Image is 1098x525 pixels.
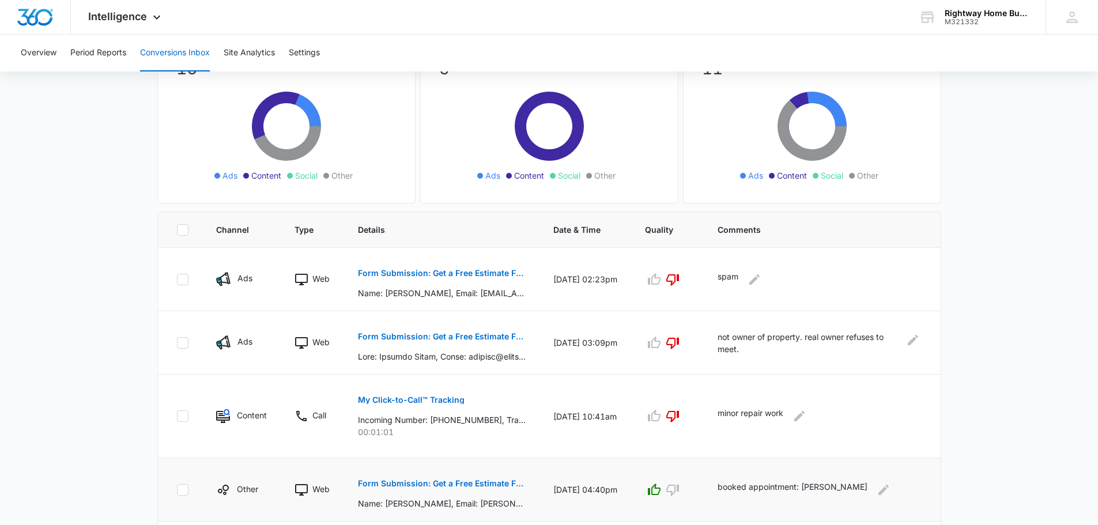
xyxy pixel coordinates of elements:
[289,35,320,71] button: Settings
[237,483,258,495] p: Other
[553,224,601,236] span: Date & Time
[558,169,580,182] span: Social
[514,169,544,182] span: Content
[718,331,897,355] p: not owner of property. real owner refuses to meet.
[295,169,318,182] span: Social
[594,169,616,182] span: Other
[539,248,631,311] td: [DATE] 02:23pm
[645,224,673,236] span: Quality
[777,169,807,182] span: Content
[358,497,526,509] p: Name: [PERSON_NAME], Email: [PERSON_NAME][EMAIL_ADDRESS][DOMAIN_NAME], Phone: [PHONE_NUMBER], Zip...
[358,287,526,299] p: Name: [PERSON_NAME], Email: [EMAIL_ADDRESS][DOMAIN_NAME], Phone: [PHONE_NUMBER], Zip Code: 38063,...
[358,323,526,350] button: Form Submission: Get a Free Estimate Form - NEW [DATE]
[251,169,281,182] span: Content
[312,409,326,421] p: Call
[358,414,526,426] p: Incoming Number: [PHONE_NUMBER], Tracking Number: [PHONE_NUMBER], Ring To: [PHONE_NUMBER], Caller...
[140,35,210,71] button: Conversions Inbox
[312,483,330,495] p: Web
[358,396,465,404] p: My Click-to-Call™ Tracking
[358,259,526,287] button: Form Submission: Get a Free Estimate Form - NEW [DATE]
[358,224,509,236] span: Details
[88,10,147,22] span: Intelligence
[904,331,922,349] button: Edit Comments
[718,407,783,425] p: minor repair work
[237,272,252,284] p: Ads
[358,479,526,488] p: Form Submission: Get a Free Estimate Form - NEW [DATE]
[216,224,251,236] span: Channel
[358,470,526,497] button: Form Submission: Get a Free Estimate Form - NEW [DATE]
[718,224,905,236] span: Comments
[821,169,843,182] span: Social
[945,18,1029,26] div: account id
[857,169,878,182] span: Other
[312,336,330,348] p: Web
[945,9,1029,18] div: account name
[237,409,267,421] p: Content
[224,35,275,71] button: Site Analytics
[539,458,631,522] td: [DATE] 04:40pm
[358,269,526,277] p: Form Submission: Get a Free Estimate Form - NEW [DATE]
[539,311,631,375] td: [DATE] 03:09pm
[485,169,500,182] span: Ads
[358,333,526,341] p: Form Submission: Get a Free Estimate Form - NEW [DATE]
[358,350,526,362] p: Lore: Ipsumdo Sitam, Conse: adipisc@elitsedd.ei, Tempo: 7932681190, Inc Utla: 71011, Etdo Magnaal...
[70,35,126,71] button: Period Reports
[331,169,353,182] span: Other
[295,224,314,236] span: Type
[312,273,330,285] p: Web
[539,375,631,458] td: [DATE] 10:41am
[358,426,526,438] p: 00:01:01
[745,270,764,289] button: Edit Comments
[718,270,738,289] p: spam
[21,35,56,71] button: Overview
[790,407,809,425] button: Edit Comments
[748,169,763,182] span: Ads
[874,481,893,499] button: Edit Comments
[237,335,252,348] p: Ads
[718,481,867,499] p: booked appointment: [PERSON_NAME]
[222,169,237,182] span: Ads
[358,386,465,414] button: My Click-to-Call™ Tracking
